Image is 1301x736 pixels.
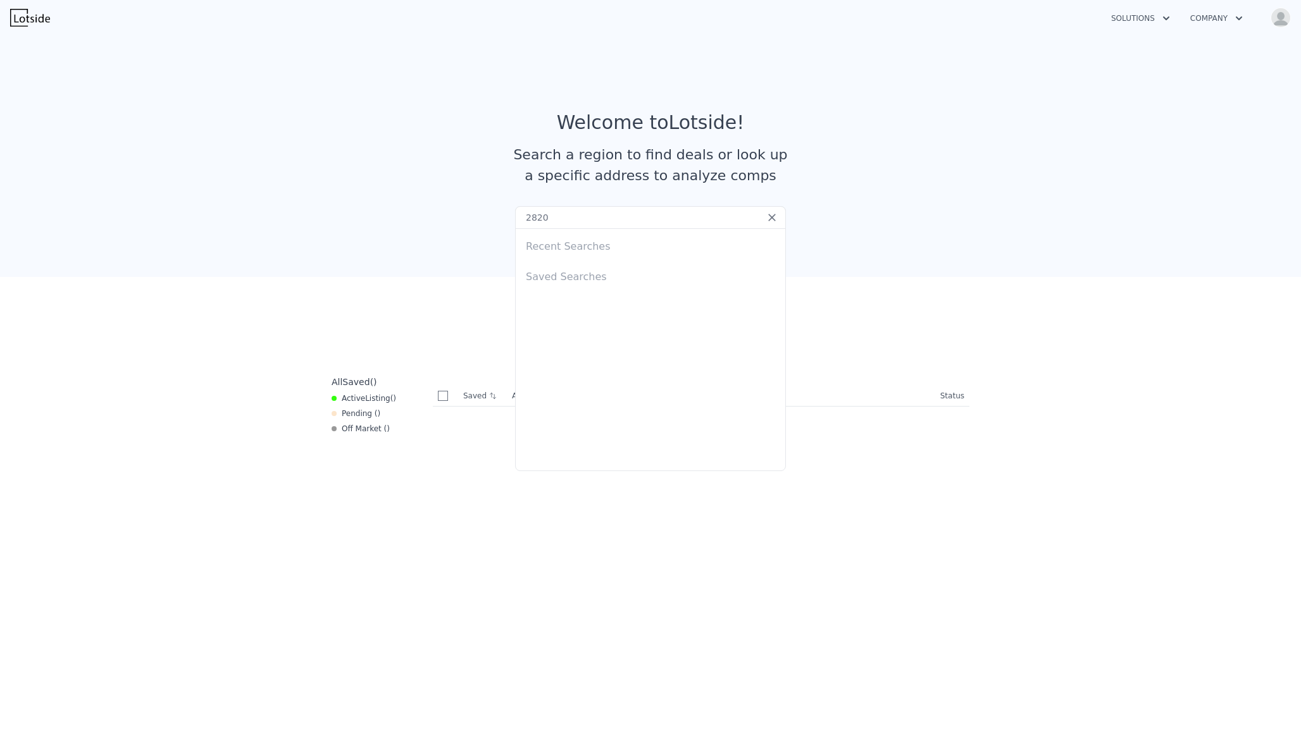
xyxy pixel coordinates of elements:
[342,393,396,403] span: Active ( )
[332,424,390,434] div: Off Market ( )
[521,259,780,290] div: Saved Searches
[1101,7,1180,30] button: Solutions
[458,386,507,406] th: Saved
[332,408,380,419] div: Pending ( )
[10,9,50,27] img: Lotside
[557,111,745,134] div: Welcome to Lotside !
[1180,7,1253,30] button: Company
[342,377,370,387] span: Saved
[935,386,969,407] th: Status
[433,371,969,386] div: Loading saved properties...
[507,386,935,407] th: Address
[521,229,780,259] div: Recent Searches
[515,206,786,229] input: Search an address or region...
[332,376,377,388] div: All ( )
[1271,8,1291,28] img: avatar
[509,144,792,186] div: Search a region to find deals or look up a specific address to analyze comps
[327,317,974,340] div: Saved Properties
[365,394,390,403] span: Listing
